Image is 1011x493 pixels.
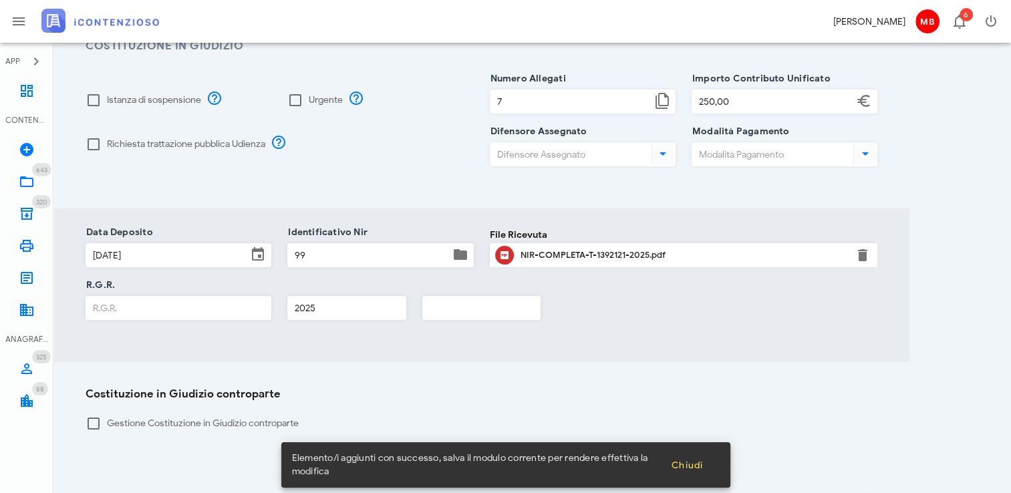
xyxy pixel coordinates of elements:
[41,9,159,33] img: logo-text-2x.png
[855,247,871,263] button: Elimina
[107,417,877,430] label: Gestione Costituzione in Giudizio controparte
[32,382,48,395] span: Distintivo
[86,38,877,55] h3: Costituzione in Giudizio
[36,166,47,174] span: 643
[36,353,47,361] span: 325
[833,15,905,29] div: [PERSON_NAME]
[490,90,652,113] input: Numero Allegati
[32,350,51,363] span: Distintivo
[688,72,831,86] label: Importo Contributo Unificato
[688,125,790,138] label: Modalità Pagamento
[915,9,940,33] span: MB
[36,198,47,206] span: 320
[692,143,851,166] input: Modalità Pagamento
[36,385,44,393] span: 88
[486,72,566,86] label: Numero Allegati
[107,94,201,107] label: Istanza di sospensione
[309,94,343,107] label: Urgente
[490,228,547,242] label: File Ricevuta
[32,195,51,208] span: Distintivo
[5,114,48,126] div: CONTENZIOSO
[490,143,649,166] input: Difensore Assegnato
[288,244,449,267] input: Identificativo Nir
[107,138,265,151] label: Richiesta trattazione pubblica Udienza
[5,333,48,345] div: ANAGRAFICA
[521,244,847,266] div: Clicca per aprire un'anteprima del file o scaricarlo
[692,90,853,113] input: Importo Contributo Unificato
[960,8,973,21] span: Distintivo
[86,386,877,403] h3: Costituzione in Giudizio controparte
[495,246,514,265] button: Clicca per aprire un'anteprima del file o scaricarlo
[521,250,847,261] div: NIR-COMPLETA-T-1392121-2025.pdf
[660,453,714,477] button: Chiudi
[486,125,587,138] label: Difensore Assegnato
[671,460,704,471] span: Chiudi
[86,297,271,319] input: R.G.R.
[82,226,153,239] label: Data Deposito
[32,163,51,176] span: Distintivo
[911,5,943,37] button: MB
[943,5,975,37] button: Distintivo
[82,279,115,292] label: R.G.R.
[292,452,660,478] span: Elemento/i aggiunti con successo, salva il modulo corrente per rendere effettiva la modifica
[284,226,368,239] label: Identificativo Nir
